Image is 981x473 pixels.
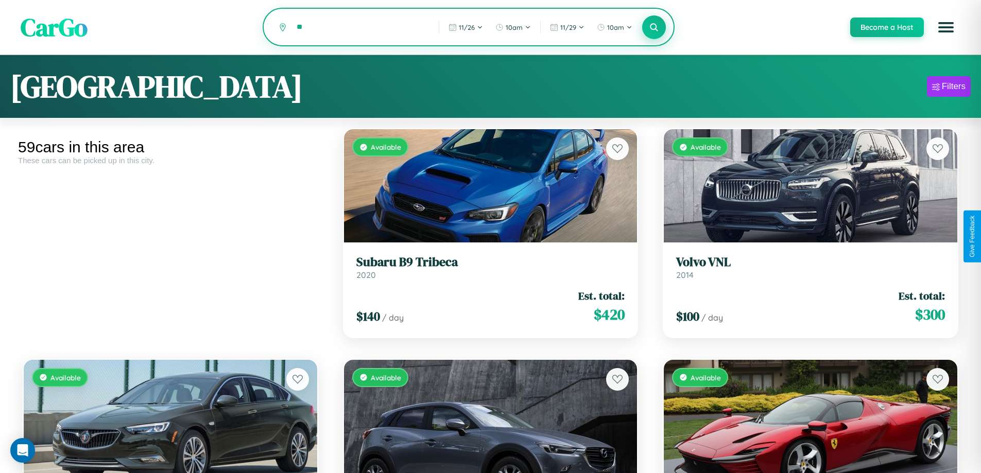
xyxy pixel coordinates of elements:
[927,76,971,97] button: Filters
[560,23,576,31] span: 11 / 29
[382,312,404,323] span: / day
[676,255,945,270] h3: Volvo VNL
[506,23,523,31] span: 10am
[607,23,624,31] span: 10am
[18,138,323,156] div: 59 cars in this area
[592,19,638,36] button: 10am
[371,143,401,151] span: Available
[701,312,723,323] span: / day
[443,19,488,36] button: 11/26
[356,255,625,270] h3: Subaru B9 Tribeca
[676,308,699,325] span: $ 100
[932,13,960,42] button: Open menu
[10,438,35,463] div: Open Intercom Messenger
[490,19,536,36] button: 10am
[691,143,721,151] span: Available
[676,270,694,280] span: 2014
[356,270,376,280] span: 2020
[356,255,625,280] a: Subaru B9 Tribeca2020
[459,23,475,31] span: 11 / 26
[578,288,625,303] span: Est. total:
[942,81,966,92] div: Filters
[915,304,945,325] span: $ 300
[676,255,945,280] a: Volvo VNL2014
[850,17,924,37] button: Become a Host
[10,65,303,108] h1: [GEOGRAPHIC_DATA]
[18,156,323,165] div: These cars can be picked up in this city.
[356,308,380,325] span: $ 140
[969,216,976,257] div: Give Feedback
[594,304,625,325] span: $ 420
[691,373,721,382] span: Available
[899,288,945,303] span: Est. total:
[21,10,88,44] span: CarGo
[545,19,590,36] button: 11/29
[371,373,401,382] span: Available
[50,373,81,382] span: Available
